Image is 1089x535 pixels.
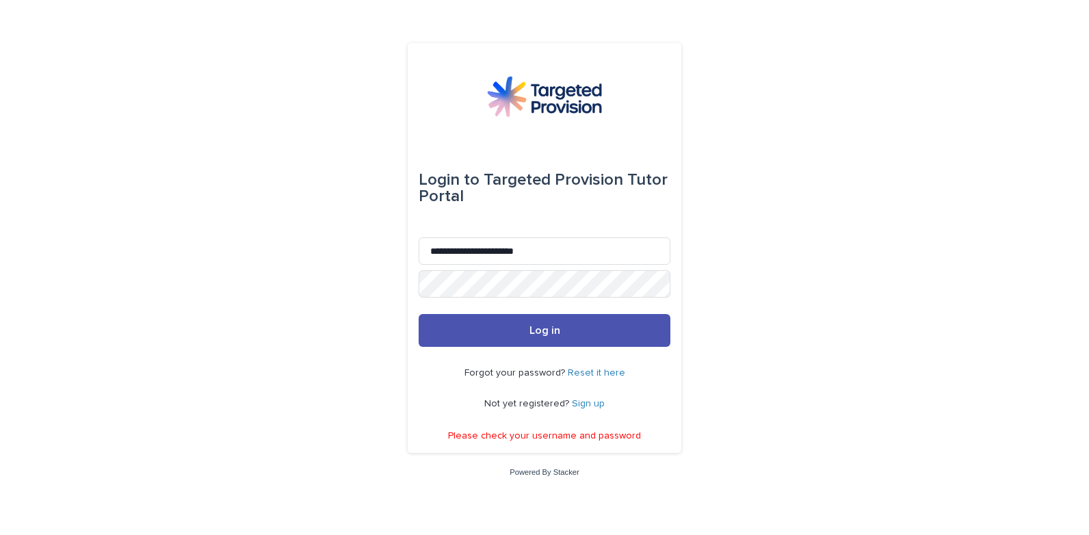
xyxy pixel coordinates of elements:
a: Powered By Stacker [510,468,579,476]
img: M5nRWzHhSzIhMunXDL62 [487,76,602,117]
span: Forgot your password? [464,368,568,378]
span: Login to [419,172,480,188]
div: Targeted Provision Tutor Portal [419,161,670,216]
span: Not yet registered? [484,399,572,408]
button: Log in [419,314,670,347]
span: Log in [529,325,560,336]
a: Sign up [572,399,605,408]
a: Reset it here [568,368,625,378]
p: Please check your username and password [448,430,641,442]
